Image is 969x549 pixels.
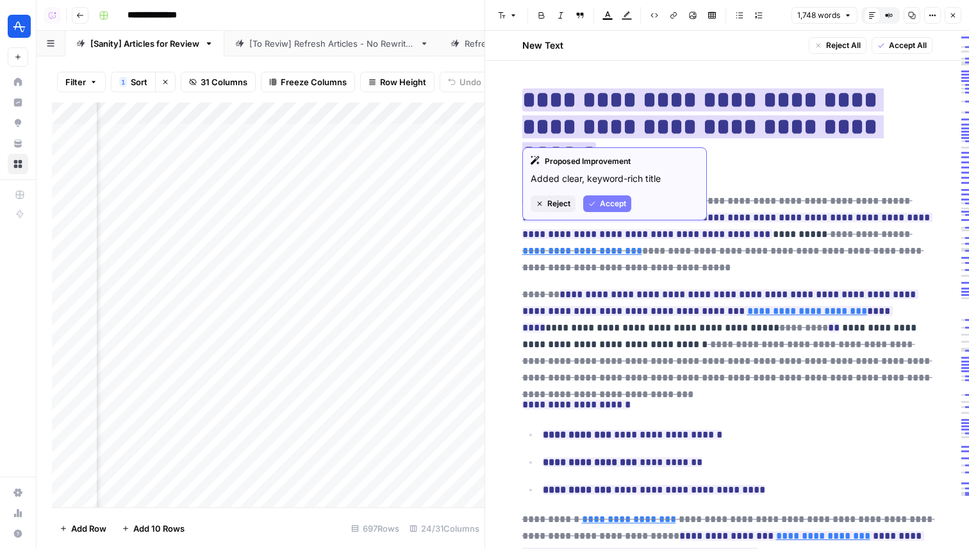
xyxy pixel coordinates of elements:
[201,76,247,88] span: 31 Columns
[133,522,185,535] span: Add 10 Rows
[797,10,840,21] span: 1,748 words
[600,198,626,209] span: Accept
[65,31,224,56] a: [Sanity] Articles for Review
[8,523,28,544] button: Help + Support
[583,195,631,212] button: Accept
[111,72,155,92] button: 1Sort
[531,195,576,212] button: Reject
[8,133,28,154] a: Your Data
[404,518,485,539] div: 24/31 Columns
[281,76,347,88] span: Freeze Columns
[57,72,106,92] button: Filter
[809,37,866,54] button: Reject All
[826,40,861,51] span: Reject All
[65,76,86,88] span: Filter
[460,76,481,88] span: Undo
[360,72,435,92] button: Row Height
[547,198,570,209] span: Reject
[531,156,699,167] div: Proposed Improvement
[90,37,199,50] div: [Sanity] Articles for Review
[346,518,404,539] div: 697 Rows
[119,77,127,87] div: 1
[872,37,932,54] button: Accept All
[249,37,415,50] div: [To Reviw] Refresh Articles - No Rewrites
[440,72,490,92] button: Undo
[8,482,28,503] a: Settings
[261,72,355,92] button: Freeze Columns
[121,77,125,87] span: 1
[522,39,563,52] h2: New Text
[440,31,581,56] a: Refresh Explore Article
[52,518,114,539] button: Add Row
[8,15,31,38] img: Amplitude Logo
[8,10,28,42] button: Workspace: Amplitude
[8,92,28,113] a: Insights
[380,76,426,88] span: Row Height
[8,503,28,523] a: Usage
[8,154,28,174] a: Browse
[131,76,147,88] span: Sort
[8,113,28,133] a: Opportunities
[224,31,440,56] a: [To Reviw] Refresh Articles - No Rewrites
[531,172,699,185] p: Added clear, keyword-rich title
[791,7,857,24] button: 1,748 words
[889,40,927,51] span: Accept All
[8,72,28,92] a: Home
[181,72,256,92] button: 31 Columns
[114,518,192,539] button: Add 10 Rows
[71,522,106,535] span: Add Row
[465,37,556,50] div: Refresh Explore Article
